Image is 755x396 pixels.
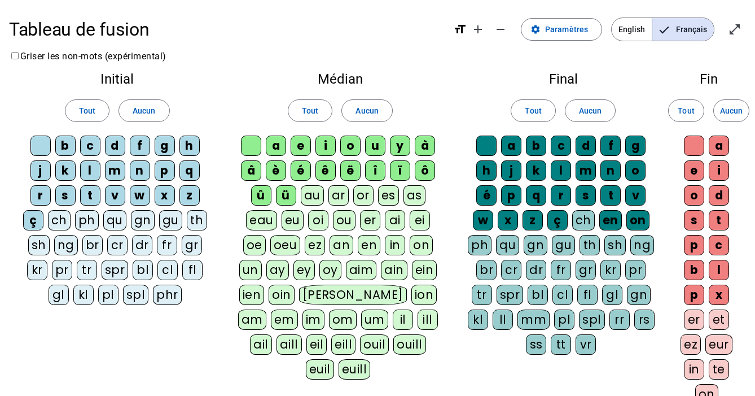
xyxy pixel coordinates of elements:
div: as [403,185,425,206]
div: s [55,185,76,206]
div: ar [328,185,349,206]
div: eu [282,210,304,230]
div: j [30,160,51,181]
div: ll [493,310,513,330]
div: ail [250,334,272,355]
div: ss [526,334,546,355]
div: ien [239,285,265,305]
div: v [625,185,646,206]
div: p [501,185,521,206]
span: Aucun [133,104,155,118]
mat-icon: open_in_full [728,23,741,36]
div: ph [468,235,491,255]
div: m [105,160,125,181]
div: c [551,136,571,156]
div: t [80,185,100,206]
h2: Initial [18,72,216,86]
div: v [105,185,125,206]
div: w [473,210,493,230]
mat-icon: remove [494,23,507,36]
div: bl [528,285,548,305]
div: sh [604,235,626,255]
div: kl [468,310,488,330]
span: Aucun [720,104,743,118]
div: k [526,160,546,181]
div: p [155,160,175,181]
div: n [600,160,621,181]
span: Tout [79,104,95,118]
div: é [476,185,497,206]
mat-icon: format_size [453,23,467,36]
div: o [340,136,361,156]
div: spr [102,260,129,280]
div: tr [472,285,492,305]
div: ph [75,210,99,230]
div: am [238,310,266,330]
div: in [385,235,405,255]
div: o [684,185,704,206]
span: Français [652,18,714,41]
button: Aucun [713,99,749,122]
div: euill [339,359,370,380]
div: au [301,185,324,206]
div: ez [681,334,701,355]
div: fl [182,260,203,280]
div: er [684,310,704,330]
button: Augmenter la taille de la police [467,18,489,41]
div: ill [418,310,438,330]
div: spl [579,310,605,330]
div: e [684,160,704,181]
div: d [709,185,729,206]
mat-icon: settings [530,24,541,34]
div: i [315,136,336,156]
div: pr [52,260,72,280]
div: ey [293,260,315,280]
div: tr [77,260,97,280]
div: es [378,185,399,206]
div: em [271,310,298,330]
div: eill [331,334,355,355]
div: cl [552,285,573,305]
button: Tout [511,99,555,122]
div: on [626,210,649,230]
div: aill [276,334,302,355]
span: Tout [302,104,318,118]
div: te [709,359,729,380]
button: Diminuer la taille de la police [489,18,512,41]
div: gn [524,235,547,255]
div: ein [412,260,437,280]
div: gr [182,235,202,255]
div: an [330,235,353,255]
div: y [390,136,410,156]
div: oeu [270,235,301,255]
div: û [251,185,271,206]
div: ouil [360,334,389,355]
div: ay [266,260,289,280]
div: en [599,210,622,230]
button: Aucun [565,99,616,122]
div: tt [551,334,571,355]
div: ç [547,210,568,230]
div: th [187,210,207,230]
div: gn [131,210,155,230]
h1: Tableau de fusion [9,11,444,47]
div: bl [133,260,153,280]
button: Tout [668,99,704,122]
div: r [551,185,571,206]
div: pl [98,285,118,305]
button: Aucun [341,99,392,122]
div: oy [319,260,341,280]
div: br [476,260,497,280]
div: gu [552,235,575,255]
div: î [365,160,385,181]
div: euil [306,359,334,380]
div: w [130,185,150,206]
div: l [709,260,729,280]
div: eur [705,334,732,355]
div: vr [576,334,596,355]
div: ç [23,210,43,230]
div: m [576,160,596,181]
button: Tout [65,99,109,122]
button: Paramètres [521,18,602,41]
span: Aucun [355,104,378,118]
